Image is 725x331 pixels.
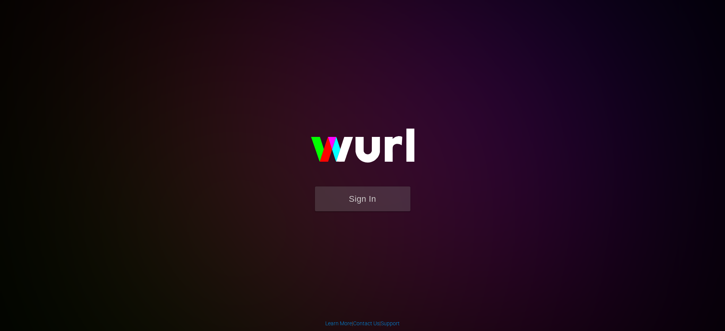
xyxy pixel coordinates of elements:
a: Learn More [325,320,352,326]
div: | | [325,320,400,327]
img: wurl-logo-on-black-223613ac3d8ba8fe6dc639794a292ebdb59501304c7dfd60c99c58986ef67473.svg [286,112,439,186]
a: Support [381,320,400,326]
a: Contact Us [353,320,379,326]
button: Sign In [315,186,410,211]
